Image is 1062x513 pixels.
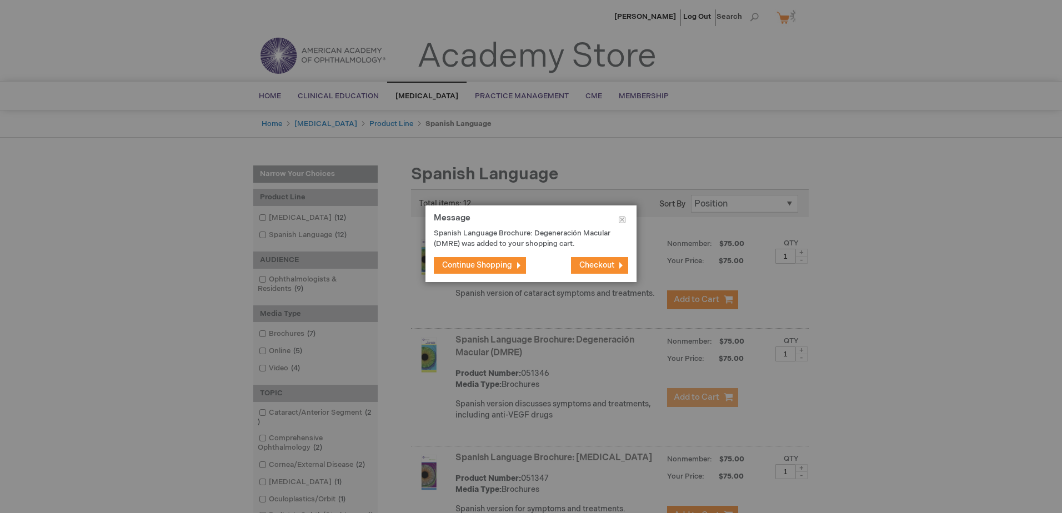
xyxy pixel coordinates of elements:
[571,257,628,274] button: Checkout
[434,257,526,274] button: Continue Shopping
[434,214,628,229] h1: Message
[434,228,612,249] p: Spanish Language Brochure: Degeneración Macular (DMRE) was added to your shopping cart.
[579,260,614,270] span: Checkout
[442,260,512,270] span: Continue Shopping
